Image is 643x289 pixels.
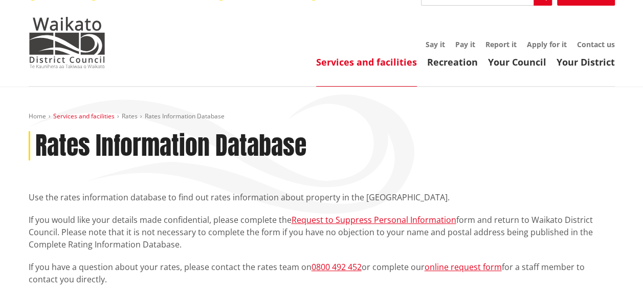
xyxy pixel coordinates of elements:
[426,39,445,49] a: Say it
[577,39,615,49] a: Contact us
[29,191,615,203] p: Use the rates information database to find out rates information about property in the [GEOGRAPHI...
[29,214,615,251] p: If you would like your details made confidential, please complete the form and return to Waikato ...
[53,112,115,120] a: Services and facilities
[596,246,633,283] iframe: Messenger Launcher
[312,261,362,273] a: 0800 492 452
[485,39,517,49] a: Report it
[122,112,138,120] a: Rates
[145,112,225,120] span: Rates Information Database
[35,131,306,161] h1: Rates Information Database
[29,17,105,68] img: Waikato District Council - Te Kaunihera aa Takiwaa o Waikato
[425,261,502,273] a: online request form
[527,39,567,49] a: Apply for it
[488,56,546,68] a: Your Council
[29,112,46,120] a: Home
[427,56,478,68] a: Recreation
[557,56,615,68] a: Your District
[292,214,456,225] a: Request to Suppress Personal Information
[29,112,615,121] nav: breadcrumb
[316,56,417,68] a: Services and facilities
[455,39,475,49] a: Pay it
[29,261,615,285] p: If you have a question about your rates, please contact the rates team on or complete our for a s...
